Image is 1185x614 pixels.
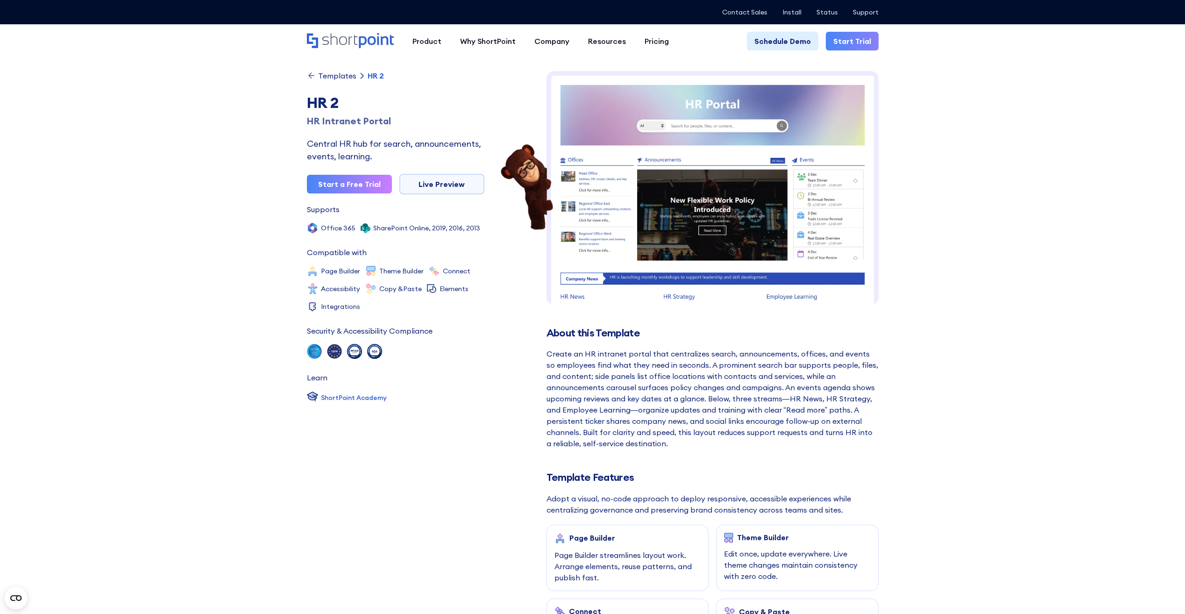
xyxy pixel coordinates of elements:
[747,32,818,50] a: Schedule Demo
[460,36,516,47] div: Why ShortPoint
[403,32,451,50] a: Product
[321,225,355,231] div: Office 365
[588,36,626,47] div: Resources
[451,32,525,50] a: Why ShortPoint
[782,8,802,16] a: Install
[546,348,879,449] div: Create an HR intranet portal that centralizes search, announcements, offices, and events so emplo...
[525,32,579,50] a: Company
[826,32,879,50] a: Start Trial
[5,587,27,609] button: Open CMP widget
[318,72,356,79] div: Templates
[546,327,879,339] h2: About this Template
[546,471,879,483] h2: Template Features
[307,327,433,335] div: Security & Accessibility Compliance
[554,550,701,583] div: Page Builder streamlines layout work. Arrange elements, reuse patterns, and publish fast.
[307,92,484,114] div: HR 2
[412,36,441,47] div: Product
[635,32,678,50] a: Pricing
[368,72,384,79] div: HR 2
[307,391,387,405] a: ShortPoint Academy
[737,533,789,542] div: Theme Builder
[307,374,327,381] div: Learn
[321,268,360,274] div: Page Builder
[379,268,424,274] div: Theme Builder
[1138,569,1185,614] iframe: Chat Widget
[399,174,484,194] a: Live Preview
[534,36,569,47] div: Company
[853,8,879,16] a: Support
[546,493,879,515] div: Adopt a visual, no-code approach to deploy responsive, accessible experiences while centralizing ...
[307,249,367,256] div: Compatible with
[307,71,356,80] a: Templates
[373,225,480,231] div: SharePoint Online, 2019, 2016, 2013
[307,137,484,163] div: Central HR hub for search, announcements, events, learning.
[645,36,669,47] div: Pricing
[307,206,340,213] div: Supports
[307,114,484,128] div: HR Intranet Portal
[579,32,635,50] a: Resources
[307,33,394,49] a: Home
[321,303,360,310] div: Integrations
[569,534,615,542] div: Page Builder
[724,548,871,582] div: Edit once, update everywhere. Live theme changes maintain consistency with zero code.
[440,286,468,292] div: Elements
[443,268,470,274] div: Connect
[722,8,767,16] a: Contact Sales
[816,8,838,16] a: Status
[321,286,360,292] div: Accessibility
[307,175,392,193] a: Start a Free Trial
[321,393,387,403] div: ShortPoint Academy
[546,71,879,505] img: HR 2 - HR Intranet Portal: Central HR hub for search, announcements, events, learning.
[379,286,422,292] div: Copy &Paste
[307,344,322,359] img: soc 2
